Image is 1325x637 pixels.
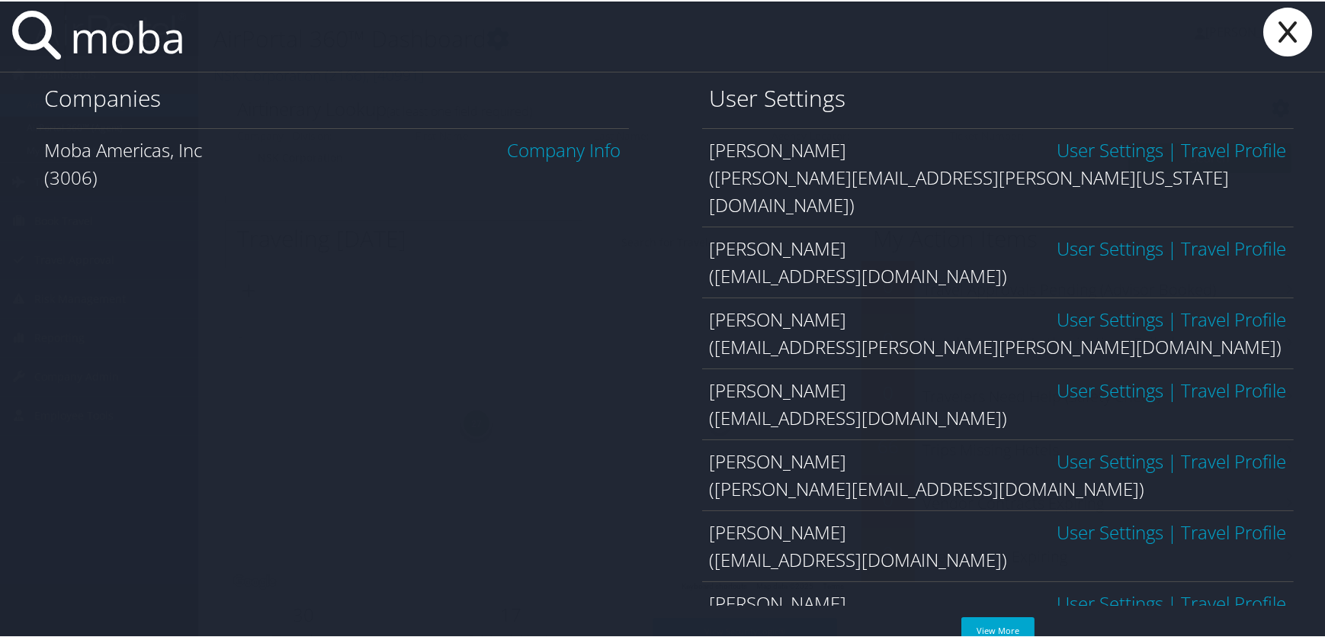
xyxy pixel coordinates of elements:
a: User Settings [1057,518,1163,543]
a: User Settings [1057,447,1163,472]
span: [PERSON_NAME] [710,589,847,614]
h1: Companies [44,81,621,113]
span: [PERSON_NAME] [710,518,847,543]
a: View OBT Profile [1181,305,1286,330]
a: User Settings [1057,136,1163,161]
a: View OBT Profile [1181,376,1286,401]
span: | [1163,234,1181,259]
span: | [1163,136,1181,161]
span: [PERSON_NAME] [710,305,847,330]
a: User Settings [1057,234,1163,259]
a: View OBT Profile [1181,234,1286,259]
span: [PERSON_NAME] [710,447,847,472]
div: ([PERSON_NAME][EMAIL_ADDRESS][PERSON_NAME][US_STATE][DOMAIN_NAME]) [710,162,1287,217]
div: ([EMAIL_ADDRESS][DOMAIN_NAME]) [710,403,1287,430]
div: ([EMAIL_ADDRESS][DOMAIN_NAME]) [710,261,1287,288]
a: Company Info [508,136,621,161]
a: View OBT Profile [1181,447,1286,472]
div: ([EMAIL_ADDRESS][PERSON_NAME][PERSON_NAME][DOMAIN_NAME]) [710,332,1287,359]
a: View OBT Profile [1181,518,1286,543]
a: User Settings [1057,305,1163,330]
span: | [1163,305,1181,330]
span: [PERSON_NAME] [710,376,847,401]
span: Moba Americas, Inc [44,136,202,161]
h1: User Settings [710,81,1287,113]
span: | [1163,447,1181,472]
a: View OBT Profile [1181,136,1286,161]
span: | [1163,518,1181,543]
a: User Settings [1057,589,1163,614]
span: | [1163,376,1181,401]
span: [PERSON_NAME] [710,136,847,161]
span: [PERSON_NAME] [710,234,847,259]
a: View OBT Profile [1181,589,1286,614]
div: ([PERSON_NAME][EMAIL_ADDRESS][DOMAIN_NAME]) [710,474,1287,501]
div: ([EMAIL_ADDRESS][DOMAIN_NAME]) [710,545,1287,572]
div: (3006) [44,162,621,190]
a: User Settings [1057,376,1163,401]
span: | [1163,589,1181,614]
